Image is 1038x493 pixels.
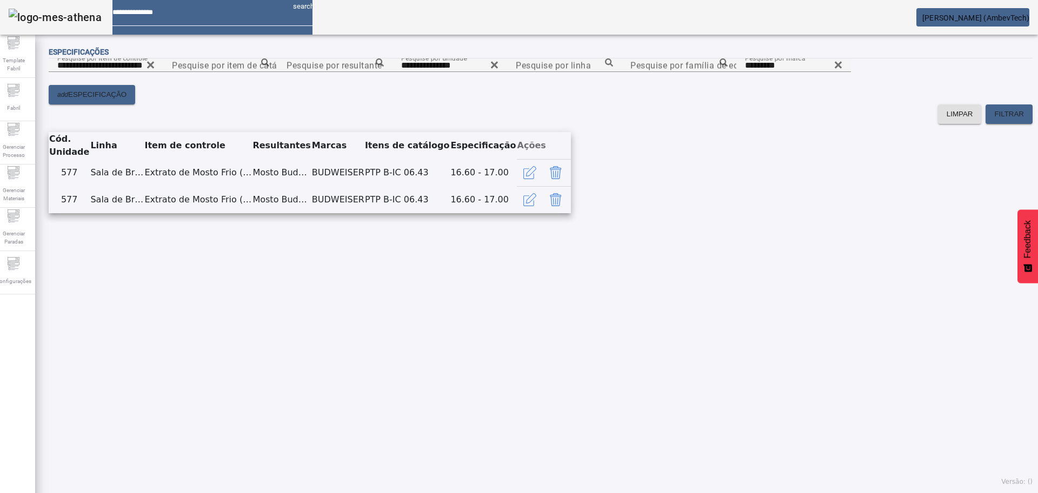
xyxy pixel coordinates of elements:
[49,186,90,213] td: 577
[49,48,109,56] span: Especificações
[450,159,516,186] td: 16.60 - 17.00
[516,59,613,72] input: Number
[172,60,295,70] mat-label: Pesquise por item de catálogo
[49,159,90,186] td: 577
[994,109,1024,120] span: FILTRAR
[311,159,364,186] td: BUDWEISER
[4,101,23,115] span: Fabril
[311,132,364,159] th: Marcas
[57,59,155,72] input: Number
[90,132,144,159] th: Linha
[364,132,450,159] th: Itens de catálogo
[364,186,450,213] td: PTP B-IC 06.43
[49,132,90,159] th: Cód. Unidade
[252,132,311,159] th: Resultantes
[401,54,467,62] mat-label: Pesquise por unidade
[922,14,1029,22] span: [PERSON_NAME] (AmbevTech)
[364,159,450,186] td: PTP B-IC 06.43
[144,159,252,186] td: Extrato de Mosto Frio (°P)
[938,104,982,124] button: LIMPAR
[745,54,806,62] mat-label: Pesquise por marca
[311,186,364,213] td: BUDWEISER
[450,186,516,213] td: 16.60 - 17.00
[1001,478,1033,485] span: Versão: ()
[1017,209,1038,283] button: Feedback - Mostrar pesquisa
[57,54,148,62] mat-label: Pesquise por item de controle
[252,159,311,186] td: Mosto Budweiser
[543,160,569,186] button: Delete
[144,186,252,213] td: Extrato de Mosto Frio (°P)
[630,60,782,70] mat-label: Pesquise por família de equipamento
[450,132,516,159] th: Especificação
[287,59,384,72] input: Number
[986,104,1033,124] button: FILTRAR
[68,89,127,100] span: ESPECIFICAÇÃO
[90,159,144,186] td: Sala de Brassagem 1
[1023,220,1033,258] span: Feedback
[947,109,973,120] span: LIMPAR
[172,59,269,72] input: Number
[90,186,144,213] td: Sala de Brassagem 1
[516,60,591,70] mat-label: Pesquise por linha
[49,85,135,104] button: addESPECIFICAÇÃO
[287,60,382,70] mat-label: Pesquise por resultante
[9,9,102,26] img: logo-mes-athena
[401,59,498,72] input: Number
[517,132,571,159] th: Ações
[252,186,311,213] td: Mosto Budweiser R
[745,59,842,72] input: Number
[630,59,728,72] input: Number
[144,132,252,159] th: Item de controle
[543,187,569,213] button: Delete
